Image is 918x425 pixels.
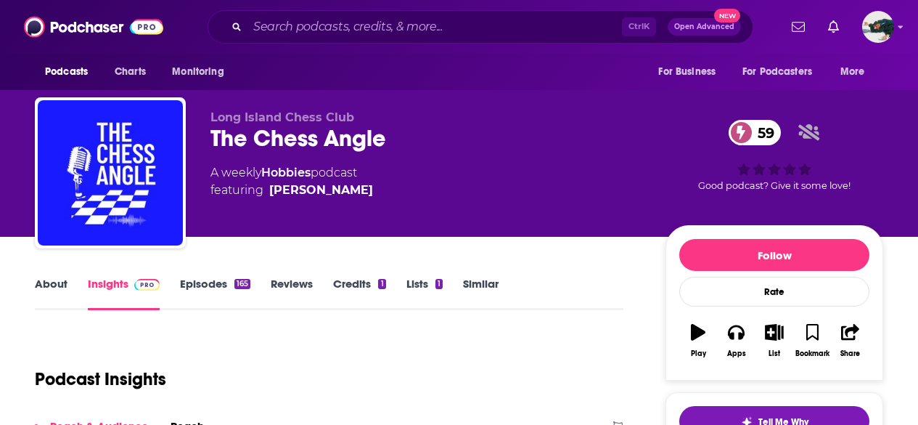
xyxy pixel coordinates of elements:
[733,58,833,86] button: open menu
[208,10,753,44] div: Search podcasts, credits, & more...
[822,15,845,39] a: Show notifications dropdown
[698,180,851,191] span: Good podcast? Give it some love!
[134,279,160,291] img: Podchaser Pro
[269,182,373,199] a: Neal Bellon
[115,62,146,82] span: Charts
[658,62,716,82] span: For Business
[210,110,354,124] span: Long Island Chess Club
[830,58,883,86] button: open menu
[271,277,313,310] a: Reviews
[172,62,224,82] span: Monitoring
[832,315,869,367] button: Share
[622,17,656,36] span: Ctrl K
[35,277,67,310] a: About
[210,164,373,199] div: A weekly podcast
[679,277,869,307] div: Rate
[38,100,183,246] img: The Chess Angle
[463,277,499,310] a: Similar
[665,110,883,201] div: 59Good podcast? Give it some love!
[378,279,385,289] div: 1
[24,13,163,41] img: Podchaser - Follow, Share and Rate Podcasts
[691,349,706,358] div: Play
[714,9,740,23] span: New
[727,349,746,358] div: Apps
[45,62,88,82] span: Podcasts
[435,279,443,289] div: 1
[35,58,107,86] button: open menu
[729,120,782,145] a: 59
[679,239,869,271] button: Follow
[180,277,250,310] a: Episodes165
[105,58,155,86] a: Charts
[261,166,311,179] a: Hobbies
[674,23,734,31] span: Open Advanced
[333,277,385,310] a: Credits1
[162,58,242,86] button: open menu
[793,315,831,367] button: Bookmark
[742,62,812,82] span: For Podcasters
[668,18,741,36] button: Open AdvancedNew
[795,349,829,358] div: Bookmark
[210,182,373,199] span: featuring
[862,11,894,43] img: User Profile
[743,120,782,145] span: 59
[840,62,865,82] span: More
[35,368,166,390] h1: Podcast Insights
[247,15,622,39] input: Search podcasts, credits, & more...
[862,11,894,43] button: Show profile menu
[755,315,793,367] button: List
[88,277,160,310] a: InsightsPodchaser Pro
[769,349,780,358] div: List
[234,279,250,289] div: 165
[786,15,811,39] a: Show notifications dropdown
[840,349,860,358] div: Share
[406,277,443,310] a: Lists1
[717,315,755,367] button: Apps
[648,58,734,86] button: open menu
[862,11,894,43] span: Logged in as fsg.publicity
[679,315,717,367] button: Play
